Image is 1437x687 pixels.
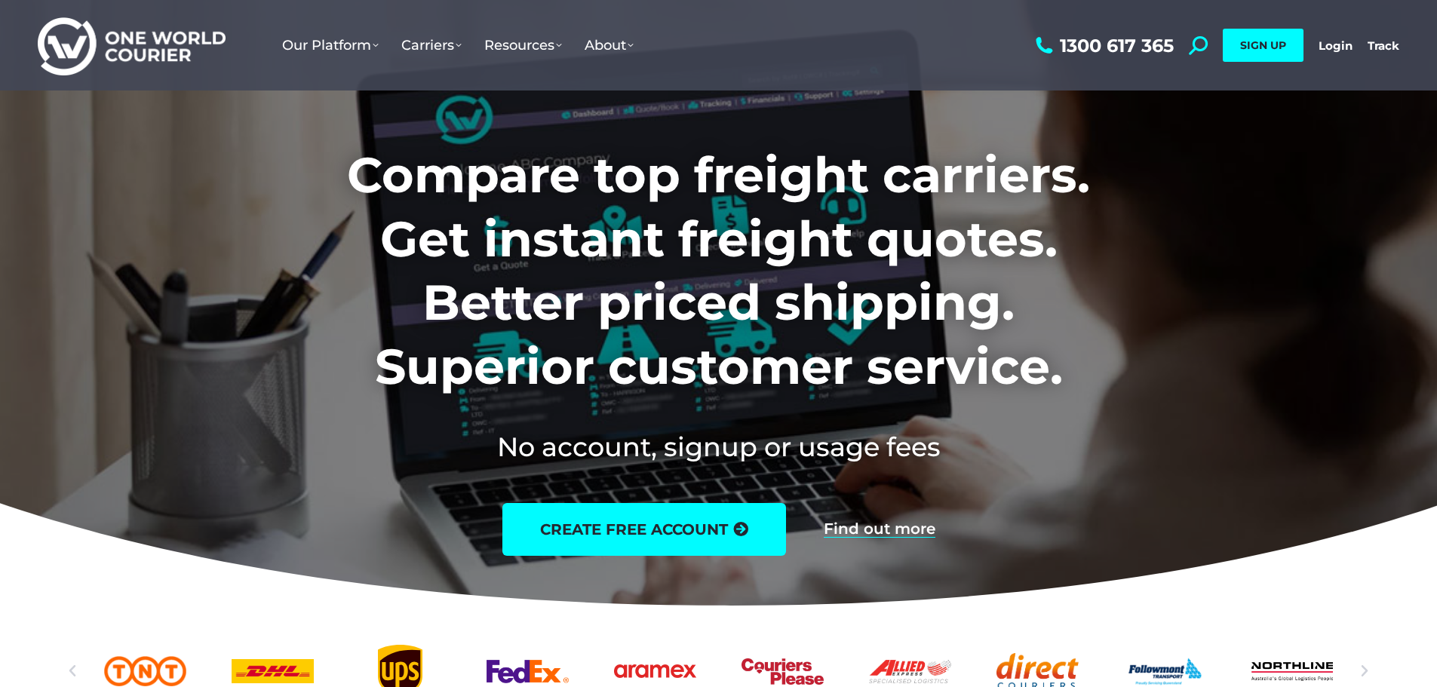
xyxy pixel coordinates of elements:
span: SIGN UP [1240,38,1286,52]
a: SIGN UP [1223,29,1303,62]
span: Resources [484,37,562,54]
a: Find out more [824,521,935,538]
img: One World Courier [38,15,226,76]
a: Carriers [390,22,473,69]
h1: Compare top freight carriers. Get instant freight quotes. Better priced shipping. Superior custom... [247,143,1190,398]
a: Login [1319,38,1353,53]
span: Carriers [401,37,462,54]
h2: No account, signup or usage fees [247,428,1190,465]
a: create free account [502,503,786,556]
a: Track [1368,38,1399,53]
a: Our Platform [271,22,390,69]
span: Our Platform [282,37,379,54]
a: Resources [473,22,573,69]
a: 1300 617 365 [1032,36,1174,55]
a: About [573,22,645,69]
span: About [585,37,634,54]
